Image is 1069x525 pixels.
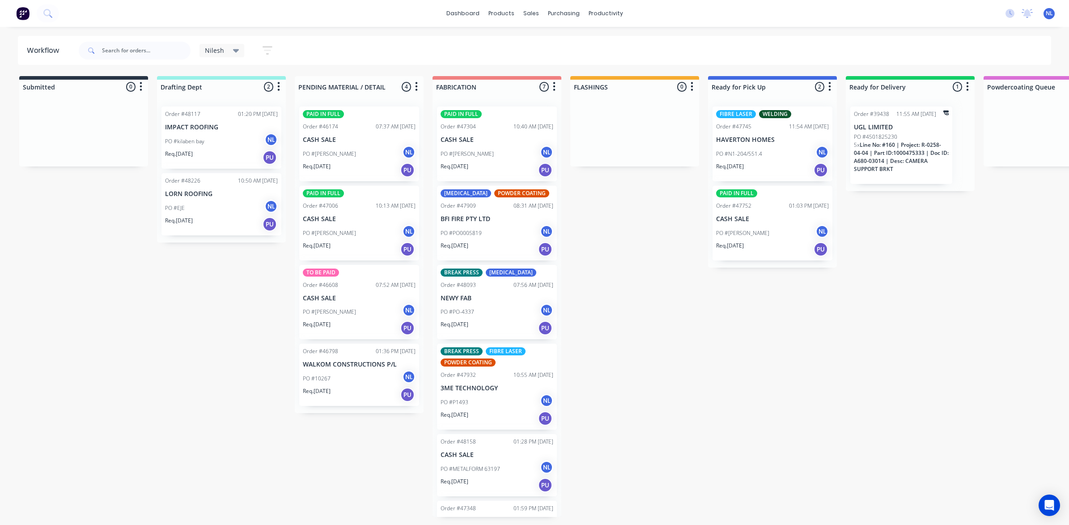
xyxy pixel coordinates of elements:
[854,141,860,149] span: 5 x
[27,45,64,56] div: Workflow
[540,461,553,474] div: NL
[205,46,224,55] span: Nilesh
[263,217,277,231] div: PU
[303,375,331,383] p: PO #10267
[538,163,552,177] div: PU
[716,242,744,250] p: Req. [DATE]
[854,124,949,131] p: UGL LIMITED
[716,150,762,158] p: PO #N1-204/551.4
[441,295,553,302] p: NEWY FAB
[303,189,344,197] div: PAID IN FULL
[513,371,553,379] div: 10:55 AM [DATE]
[303,229,356,237] p: PO #[PERSON_NAME]
[238,177,278,185] div: 10:50 AM [DATE]
[441,465,500,473] p: PO #METALFORM 63197
[299,107,419,181] div: PAID IN FULLOrder #4617407:37 AM [DATE]CASH SALEPO #[PERSON_NAME]NLReq.[DATE]PU
[513,504,553,512] div: 01:59 PM [DATE]
[486,269,536,277] div: [MEDICAL_DATA]
[854,110,889,118] div: Order #39438
[759,110,791,118] div: WELDING
[303,295,416,302] p: CASH SALE
[376,123,416,131] div: 07:37 AM [DATE]
[854,141,949,173] span: Line No: #160 | Project: R-0258-04-04 | Part ID:1000475333 | Doc ID: A680-03014 | Desc: CAMERA SU...
[854,133,897,141] p: PO #4501825230
[543,7,584,20] div: purchasing
[513,281,553,289] div: 07:56 AM [DATE]
[402,145,416,159] div: NL
[441,136,553,144] p: CASH SALE
[814,242,828,256] div: PU
[299,186,419,260] div: PAID IN FULLOrder #4700610:13 AM [DATE]CASH SALEPO #[PERSON_NAME]NLReq.[DATE]PU
[437,186,557,260] div: [MEDICAL_DATA]POWDER COATINGOrder #4790908:31 AM [DATE]BFI FIRE PTY LTDPO #PO0005819NLReq.[DATE]PU
[441,384,553,392] p: 3ME TECHNOLOGY
[303,150,356,158] p: PO #[PERSON_NAME]
[850,107,952,184] div: Order #3943811:55 AM [DATE]UGL LIMITEDPO #45018252305xLine No: #160 | Project: R-0258-04-04 | Par...
[441,229,482,237] p: PO #PO0005819
[540,303,553,317] div: NL
[441,162,468,171] p: Req. [DATE]
[814,163,828,177] div: PU
[789,202,829,210] div: 01:03 PM [DATE]
[713,107,832,181] div: FIBRE LASERWELDINGOrder #4774511:54 AM [DATE]HAVERTON HOMESPO #N1-204/551.4NLReq.[DATE]PU
[303,215,416,223] p: CASH SALE
[538,321,552,335] div: PU
[716,162,744,171] p: Req. [DATE]
[165,124,278,131] p: IMPACT ROOFING
[437,344,557,430] div: BREAK PRESSFIBRE LASERPOWDER COATINGOrder #4793210:55 AM [DATE]3ME TECHNOLOGYPO #P1493NLReq.[DATE]PU
[441,242,468,250] p: Req. [DATE]
[165,150,193,158] p: Req. [DATE]
[402,370,416,384] div: NL
[815,225,829,238] div: NL
[161,173,281,235] div: Order #4822610:50 AM [DATE]LORN ROOFINGPO #EJENLReq.[DATE]PU
[161,107,281,169] div: Order #4811701:20 PM [DATE]IMPACT ROOFINGPO #kilaben bayNLReq.[DATE]PU
[441,478,468,486] p: Req. [DATE]
[441,123,476,131] div: Order #47304
[486,347,526,355] div: FIBRE LASER
[402,303,416,317] div: NL
[538,478,552,492] div: PU
[437,107,557,181] div: PAID IN FULLOrder #4730410:40 AM [DATE]CASH SALEPO #[PERSON_NAME]NLReq.[DATE]PU
[437,265,557,340] div: BREAK PRESS[MEDICAL_DATA]Order #4809307:56 AM [DATE]NEWY FABPO #PO-4337NLReq.[DATE]PU
[303,320,331,329] p: Req. [DATE]
[513,123,553,131] div: 10:40 AM [DATE]
[441,504,476,512] div: Order #47348
[538,411,552,426] div: PU
[376,202,416,210] div: 10:13 AM [DATE]
[716,215,829,223] p: CASH SALE
[441,320,468,329] p: Req. [DATE]
[299,344,419,406] div: Order #4679801:36 PM [DATE]WALKOM CONSTRUCTIONS P/LPO #10267NLReq.[DATE]PU
[263,150,277,165] div: PU
[484,7,519,20] div: products
[165,217,193,225] p: Req. [DATE]
[815,145,829,159] div: NL
[716,123,751,131] div: Order #47745
[303,269,339,277] div: TO BE PAID
[441,215,553,223] p: BFI FIRE PTY LTD
[540,394,553,407] div: NL
[716,110,756,118] div: FIBRE LASER
[442,7,484,20] a: dashboard
[716,136,829,144] p: HAVERTON HOMES
[441,269,483,277] div: BREAK PRESS
[441,150,494,158] p: PO #[PERSON_NAME]
[437,434,557,496] div: Order #4815801:28 PM [DATE]CASH SALEPO #METALFORM 63197NLReq.[DATE]PU
[441,451,553,459] p: CASH SALE
[165,190,278,198] p: LORN ROOFING
[299,265,419,340] div: TO BE PAIDOrder #4660807:52 AM [DATE]CASH SALEPO #[PERSON_NAME]NLReq.[DATE]PU
[264,133,278,146] div: NL
[441,398,468,406] p: PO #P1493
[400,242,415,256] div: PU
[441,411,468,419] p: Req. [DATE]
[441,110,482,118] div: PAID IN FULL
[538,242,552,256] div: PU
[303,281,338,289] div: Order #46608
[238,110,278,118] div: 01:20 PM [DATE]
[519,7,543,20] div: sales
[264,200,278,213] div: NL
[303,387,331,395] p: Req. [DATE]
[400,388,415,402] div: PU
[716,189,757,197] div: PAID IN FULL
[896,110,936,118] div: 11:55 AM [DATE]
[441,438,476,446] div: Order #48158
[584,7,628,20] div: productivity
